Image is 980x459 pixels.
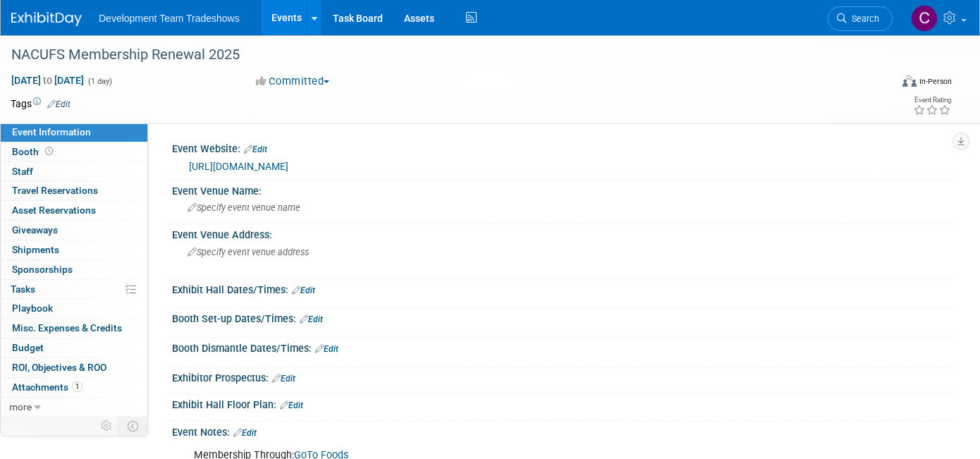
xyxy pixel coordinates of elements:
a: Event Information [1,123,147,142]
a: Edit [233,428,257,438]
div: Event Venue Address: [172,224,952,242]
div: Booth Dismantle Dates/Times: [172,338,952,356]
div: NACUFS Membership Renewal 2025 [6,42,871,68]
a: Edit [47,99,71,109]
span: Staff [12,166,33,177]
span: to [41,75,54,86]
span: Shipments [12,244,59,255]
a: Tasks [1,280,147,299]
td: Toggle Event Tabs [119,417,148,435]
a: Asset Reservations [1,201,147,220]
div: Booth Set-up Dates/Times: [172,308,952,326]
a: Playbook [1,299,147,318]
a: more [1,398,147,417]
span: Event Information [12,126,91,137]
span: [DATE] [DATE] [11,74,85,87]
span: Budget [12,342,44,353]
a: Edit [272,374,295,384]
span: Attachments [12,381,82,393]
div: Event Notes: [172,422,952,440]
div: Exhibit Hall Dates/Times: [172,279,952,298]
div: Event Venue Name: [172,180,952,198]
span: Booth [12,146,56,157]
span: ROI, Objectives & ROO [12,362,106,373]
div: Exhibit Hall Floor Plan: [172,394,952,412]
a: Edit [280,400,303,410]
span: Booth not reserved yet [42,146,56,157]
span: 1 [72,381,82,392]
div: Exhibitor Prospectus: [172,367,952,386]
td: Personalize Event Tab Strip [94,417,119,435]
span: more [9,401,32,412]
a: Edit [244,145,267,154]
a: Attachments1 [1,378,147,397]
span: Development Team Tradeshows [99,13,240,24]
span: Tasks [11,283,35,295]
a: ROI, Objectives & ROO [1,358,147,377]
span: Giveaways [12,224,58,235]
div: Event Rating [913,97,951,104]
a: Shipments [1,240,147,259]
img: Courtney Perkins [911,5,938,32]
a: Travel Reservations [1,181,147,200]
button: Committed [251,74,335,89]
a: Budget [1,338,147,357]
span: Specify event venue address [188,247,309,257]
a: Edit [315,344,338,354]
div: Event Format [813,73,953,94]
a: Sponsorships [1,260,147,279]
img: Format-Inperson.png [902,75,917,87]
span: Search [847,13,879,24]
a: Edit [292,286,315,295]
a: Staff [1,162,147,181]
a: Edit [300,314,323,324]
span: Playbook [12,302,53,314]
span: Travel Reservations [12,185,98,196]
a: Booth [1,142,147,161]
span: Specify event venue name [188,202,300,213]
span: Misc. Expenses & Credits [12,322,122,333]
td: Tags [11,97,71,111]
span: Asset Reservations [12,204,96,216]
div: Event Website: [172,138,952,157]
div: In-Person [919,76,952,87]
a: [URL][DOMAIN_NAME] [189,161,288,172]
span: Sponsorships [12,264,73,275]
span: (1 day) [87,77,112,86]
a: Search [828,6,893,31]
a: Giveaways [1,221,147,240]
a: Misc. Expenses & Credits [1,319,147,338]
img: ExhibitDay [11,12,82,26]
